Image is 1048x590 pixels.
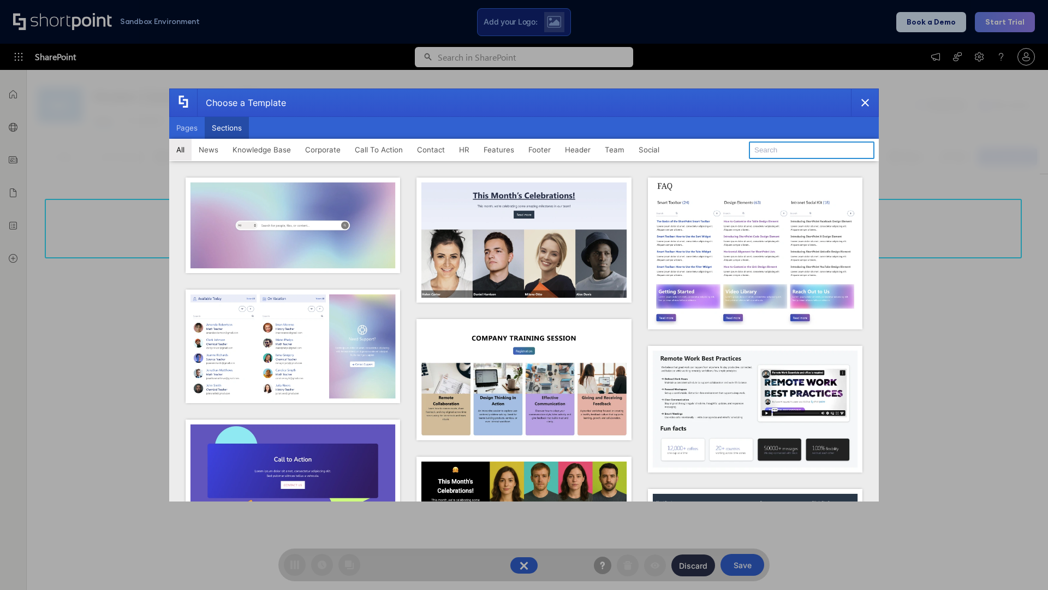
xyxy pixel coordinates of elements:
[598,139,632,161] button: Team
[169,139,192,161] button: All
[558,139,598,161] button: Header
[197,89,286,116] div: Choose a Template
[632,139,666,161] button: Social
[452,139,477,161] button: HR
[298,139,348,161] button: Corporate
[169,88,879,501] div: template selector
[521,139,558,161] button: Footer
[477,139,521,161] button: Features
[410,139,452,161] button: Contact
[225,139,298,161] button: Knowledge Base
[205,117,249,139] button: Sections
[348,139,410,161] button: Call To Action
[749,141,874,159] input: Search
[192,139,225,161] button: News
[169,117,205,139] button: Pages
[993,538,1048,590] iframe: Chat Widget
